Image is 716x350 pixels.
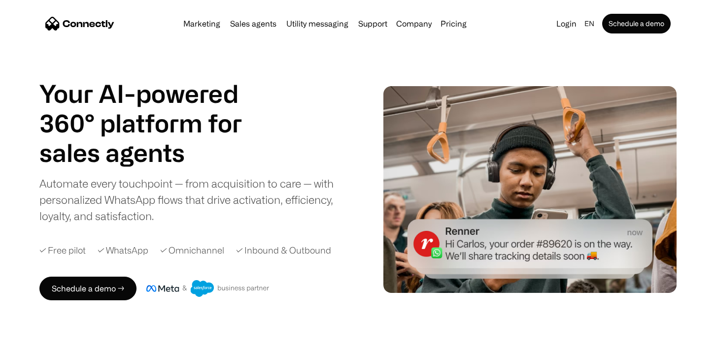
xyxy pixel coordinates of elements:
[552,17,580,31] a: Login
[160,244,224,257] div: ✓ Omnichannel
[39,277,136,300] a: Schedule a demo →
[20,333,59,347] ul: Language list
[226,20,280,28] a: Sales agents
[236,244,331,257] div: ✓ Inbound & Outbound
[45,16,114,31] a: home
[146,280,270,297] img: Meta and Salesforce business partner badge.
[602,14,671,33] a: Schedule a demo
[584,17,594,31] div: en
[580,17,600,31] div: en
[39,244,86,257] div: ✓ Free pilot
[437,20,471,28] a: Pricing
[393,17,435,31] div: Company
[39,138,266,167] h1: sales agents
[179,20,224,28] a: Marketing
[39,138,266,167] div: 1 of 4
[98,244,148,257] div: ✓ WhatsApp
[39,138,266,167] div: carousel
[39,175,350,224] div: Automate every touchpoint — from acquisition to care — with personalized WhatsApp flows that driv...
[396,17,432,31] div: Company
[39,79,266,138] h1: Your AI-powered 360° platform for
[354,20,391,28] a: Support
[10,332,59,347] aside: Language selected: English
[282,20,352,28] a: Utility messaging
